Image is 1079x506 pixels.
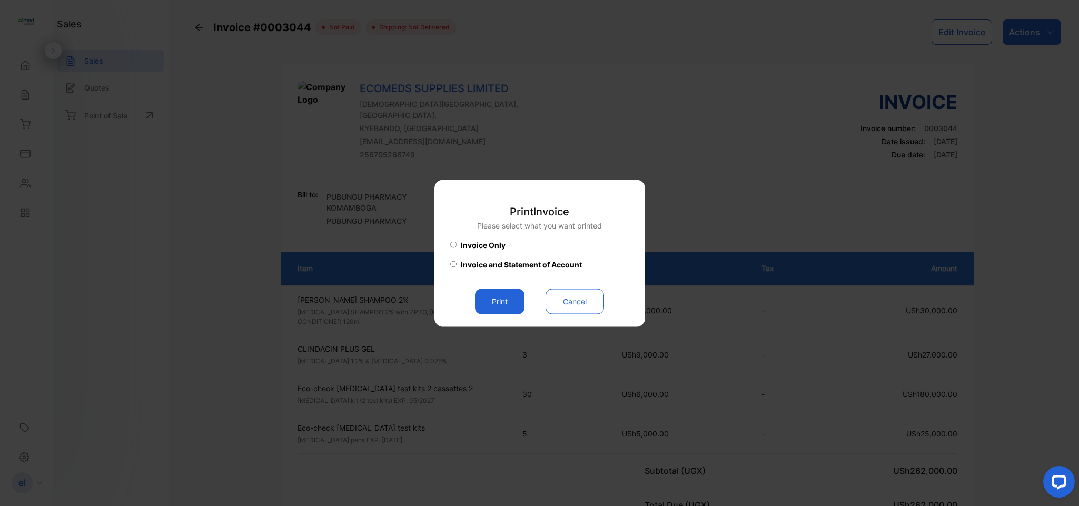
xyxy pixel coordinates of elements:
[546,289,604,314] button: Cancel
[477,220,602,231] p: Please select what you want printed
[477,203,602,219] p: Print Invoice
[461,239,506,250] span: Invoice Only
[461,259,582,270] span: Invoice and Statement of Account
[475,289,524,314] button: Print
[1035,462,1079,506] iframe: LiveChat chat widget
